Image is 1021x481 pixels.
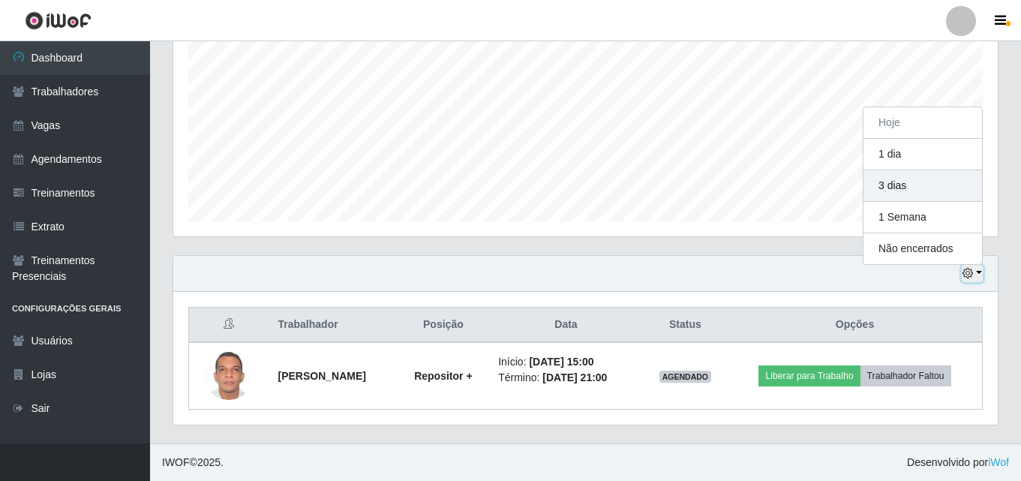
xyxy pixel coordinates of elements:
button: 1 dia [863,139,982,170]
strong: Repositor + [414,370,472,382]
button: Não encerrados [863,233,982,264]
th: Status [643,308,728,343]
li: Início: [498,354,634,370]
span: IWOF [162,456,190,468]
img: 1755533761003.jpeg [205,343,253,409]
li: Término: [498,370,634,386]
th: Posição [398,308,490,343]
button: 1 Semana [863,202,982,233]
button: Liberar para Trabalho [758,365,860,386]
button: Trabalhador Faltou [860,365,951,386]
button: Hoje [863,107,982,139]
strong: [PERSON_NAME] [278,370,366,382]
span: Desenvolvido por [907,455,1009,470]
img: CoreUI Logo [25,11,92,30]
time: [DATE] 15:00 [529,356,593,368]
button: 3 dias [863,170,982,202]
th: Trabalhador [269,308,398,343]
span: © 2025 . [162,455,224,470]
th: Opções [728,308,982,343]
a: iWof [988,456,1009,468]
th: Data [489,308,643,343]
time: [DATE] 21:00 [542,371,607,383]
span: AGENDADO [659,371,712,383]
